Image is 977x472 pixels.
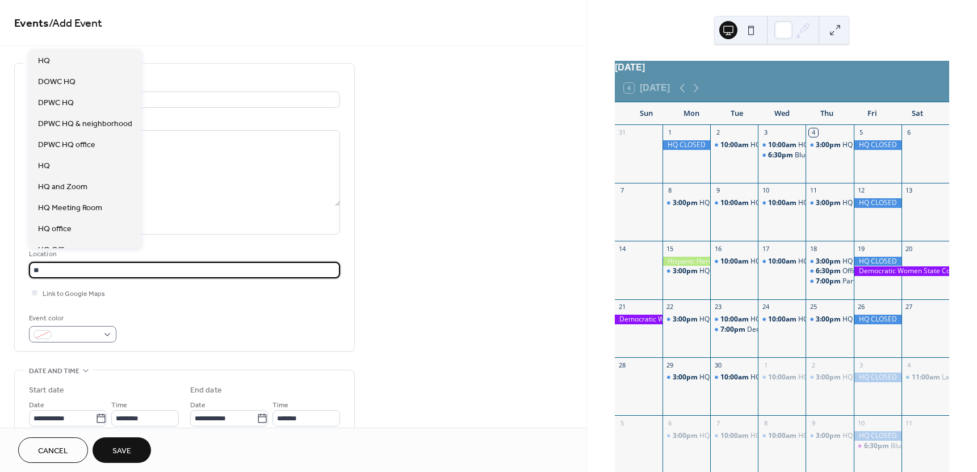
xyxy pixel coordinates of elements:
[798,140,827,150] div: HQ Open
[190,399,206,411] span: Date
[720,198,750,208] span: 10:00am
[710,140,758,150] div: HQ Open
[816,198,842,208] span: 3:00pm
[662,373,710,382] div: HQ Open
[842,315,871,324] div: HQ Open
[857,186,866,195] div: 12
[14,12,49,35] a: Events
[111,399,127,411] span: Time
[761,128,770,137] div: 3
[806,198,853,208] div: HQ Open
[710,325,758,335] div: Democratic Women Monthly Mtg
[666,186,674,195] div: 8
[673,315,699,324] span: 3:00pm
[768,373,798,382] span: 10:00am
[750,315,779,324] div: HQ Open
[710,198,758,208] div: HQ Open
[720,431,750,441] span: 10:00am
[758,315,806,324] div: HQ Open
[43,288,105,300] span: Link to Google Maps
[798,373,827,382] div: HQ Open
[758,151,806,160] div: Blue Bash Planning Meeting
[710,431,758,441] div: HQ Open
[714,303,722,311] div: 23
[750,257,779,266] div: HQ Open
[666,303,674,311] div: 22
[38,160,50,172] span: HQ
[806,140,853,150] div: HQ Open
[673,198,699,208] span: 3:00pm
[93,437,151,463] button: Save
[699,373,728,382] div: HQ Open
[29,312,114,324] div: Event color
[854,257,901,266] div: HQ CLOSED
[699,266,728,276] div: HQ Open
[190,385,222,396] div: End date
[720,325,747,335] span: 7:00pm
[272,399,288,411] span: Time
[809,128,817,137] div: 4
[809,186,817,195] div: 11
[842,431,871,441] div: HQ Open
[666,244,674,253] div: 15
[842,257,871,266] div: HQ Open
[806,315,853,324] div: HQ Open
[798,257,827,266] div: HQ Open
[816,315,842,324] span: 3:00pm
[768,315,798,324] span: 10:00am
[29,385,64,396] div: Start date
[816,277,842,286] span: 7:00pm
[750,198,779,208] div: HQ Open
[768,198,798,208] span: 10:00am
[806,373,853,382] div: HQ Open
[806,431,853,441] div: HQ Open
[714,128,722,137] div: 2
[618,303,627,311] div: 21
[857,244,866,253] div: 19
[666,361,674,369] div: 29
[618,361,627,369] div: 28
[49,12,102,35] span: / Add Event
[662,198,710,208] div: HQ Open
[720,373,750,382] span: 10:00am
[905,128,913,137] div: 6
[901,373,949,382] div: Latino Community Meeting
[662,431,710,441] div: HQ Open
[662,140,710,150] div: HQ CLOSED
[673,431,699,441] span: 3:00pm
[905,361,913,369] div: 4
[842,198,871,208] div: HQ Open
[38,445,68,457] span: Cancel
[666,419,674,427] div: 6
[806,277,853,286] div: Party Membership Meeting
[857,361,866,369] div: 3
[816,431,842,441] span: 3:00pm
[750,373,779,382] div: HQ Open
[854,315,901,324] div: HQ CLOSED
[618,186,627,195] div: 7
[842,266,883,276] div: Officers Mtg.
[895,102,940,125] div: Sat
[662,315,710,324] div: HQ Open
[38,139,95,151] span: DPWC HQ office
[857,128,866,137] div: 5
[842,373,871,382] div: HQ Open
[912,373,942,382] span: 11:00am
[795,151,883,160] div: Blue Bash Planning Meeting
[18,437,88,463] button: Cancel
[857,303,866,311] div: 26
[662,266,710,276] div: HQ Open
[720,257,750,266] span: 10:00am
[615,61,949,74] div: [DATE]
[699,198,728,208] div: HQ Open
[768,140,798,150] span: 10:00am
[29,78,338,90] div: Title
[714,361,722,369] div: 30
[699,315,728,324] div: HQ Open
[714,102,760,125] div: Tue
[854,441,901,451] div: Blue Bash/Fall Fling
[857,419,866,427] div: 10
[768,431,798,441] span: 10:00am
[804,102,850,125] div: Thu
[747,325,852,335] div: Democratic Women Monthly Mtg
